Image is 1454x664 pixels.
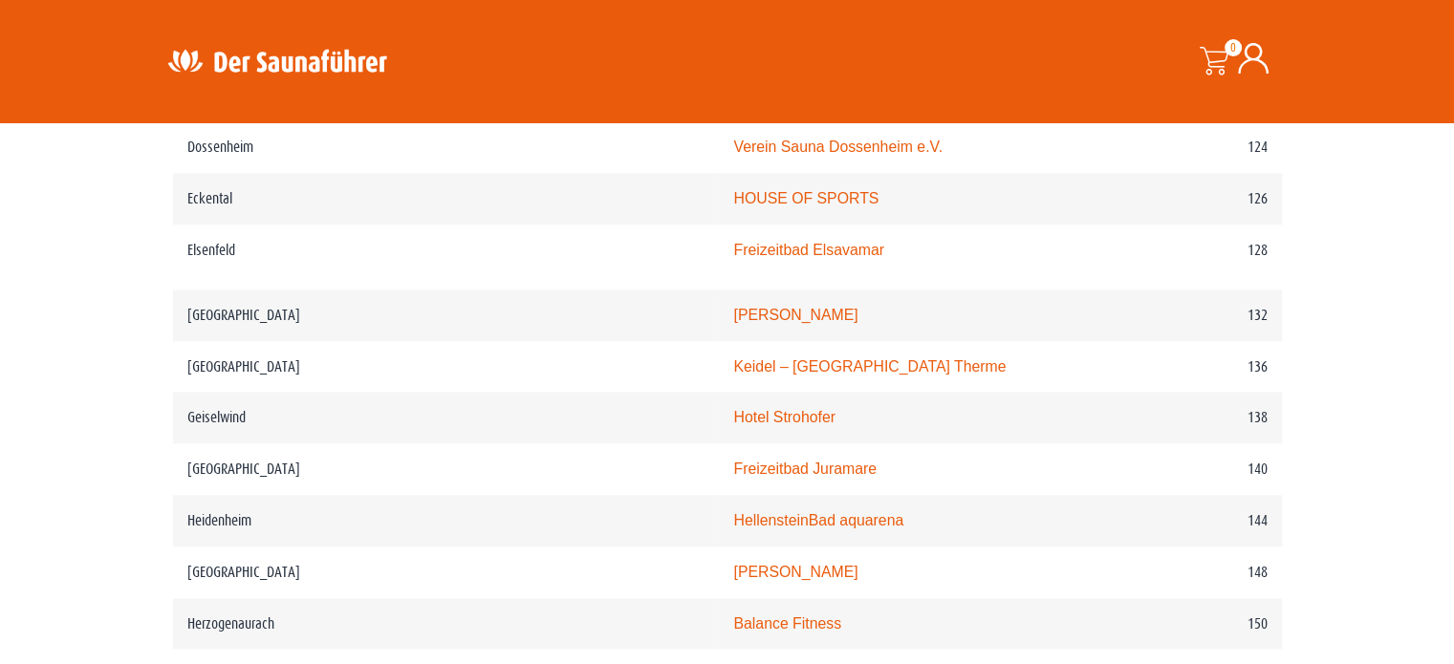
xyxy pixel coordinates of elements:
td: Elsenfeld [173,225,720,289]
td: 150 [1108,598,1282,650]
td: [GEOGRAPHIC_DATA] [173,443,720,495]
td: 124 [1108,121,1282,173]
td: Heidenheim [173,495,720,546]
td: 140 [1108,443,1282,495]
td: 148 [1108,546,1282,598]
td: Herzogenaurach [173,598,720,650]
td: [GEOGRAPHIC_DATA] [173,341,720,393]
a: Hotel Strohofer [733,409,835,425]
a: Keidel – [GEOGRAPHIC_DATA] Therme [733,358,1006,375]
td: 132 [1108,289,1282,341]
td: 136 [1108,341,1282,393]
td: 126 [1108,173,1282,225]
a: [PERSON_NAME] [733,564,857,580]
a: HOUSE OF SPORTS [733,190,879,206]
a: [PERSON_NAME] [733,307,857,323]
td: 138 [1108,392,1282,443]
a: HellensteinBad aquarena [733,512,903,528]
span: 0 [1225,39,1242,56]
a: Freizeitbad Elsavamar [733,242,883,258]
td: Geiselwind [173,392,720,443]
td: 128 [1108,225,1282,289]
td: [GEOGRAPHIC_DATA] [173,546,720,598]
td: 144 [1108,495,1282,546]
td: Eckental [173,173,720,225]
a: Freizeitbad Juramare [733,461,877,477]
a: Verein Sauna Dossenheim e.V. [733,139,943,155]
a: Balance Fitness [733,615,841,632]
td: Dossenheim [173,121,720,173]
td: [GEOGRAPHIC_DATA] [173,289,720,341]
